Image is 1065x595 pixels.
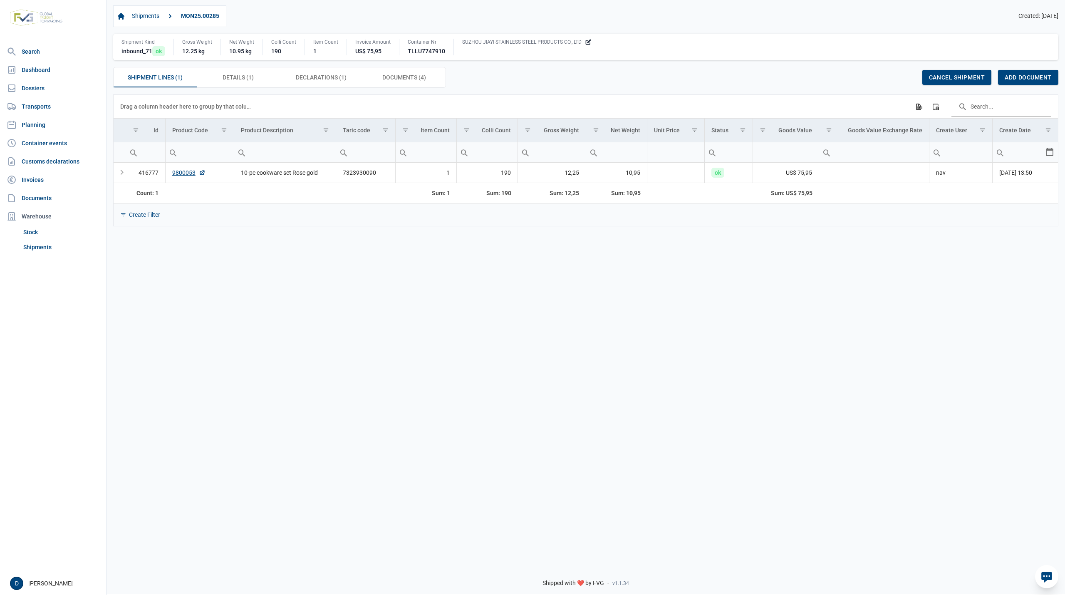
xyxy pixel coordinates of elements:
span: Cancel shipment [929,74,985,81]
div: Goods Value Exchange Rate [848,127,922,134]
span: v1.1.34 [612,580,629,587]
input: Filter cell [753,142,819,162]
div: Product Description [241,127,293,134]
span: Shipment Lines (1) [128,72,183,82]
span: Documents (4) [382,72,426,82]
span: Declarations (1) [296,72,347,82]
div: Search box [819,142,834,162]
div: Invoice Amount [355,39,391,45]
td: Filter cell [395,142,457,162]
div: Search box [396,142,411,162]
span: Show filter options for column 'Colli Count' [463,127,470,133]
input: Filter cell [234,142,335,162]
div: Cancel shipment [922,70,991,85]
div: Colli Count [271,39,296,45]
div: Search box [586,142,601,162]
td: 190 [457,163,518,183]
td: Column Create User [929,119,993,142]
div: Shipment Kind [121,39,165,45]
span: Show filter options for column 'Net Weight' [593,127,599,133]
td: Column Gross Weight [518,119,586,142]
td: 7323930090 [336,163,395,183]
td: nav [929,163,993,183]
div: Container Nr [408,39,445,45]
a: Dashboard [3,62,103,78]
span: Show filter options for column 'Gross Weight' [525,127,531,133]
span: Show filter options for column 'Id' [133,127,139,133]
div: Goods Value [778,127,812,134]
td: Column Id [126,119,165,142]
div: Search box [457,142,472,162]
input: Filter cell [396,142,457,162]
button: D [10,577,23,590]
div: Status [711,127,728,134]
div: Column Chooser [928,99,943,114]
td: Column Unit Price [647,119,705,142]
div: Select [1045,142,1055,162]
td: 10,95 [586,163,647,183]
div: 10.95 kg [229,47,254,55]
div: Data grid toolbar [120,95,1051,118]
input: Filter cell [126,142,165,162]
td: 12,25 [518,163,586,183]
div: Net Weight [611,127,640,134]
a: Shipments [129,9,163,23]
td: Column Create Date [993,119,1058,142]
div: Create Filter [129,211,160,218]
span: US$ 75,95 [786,169,812,177]
div: Colli Count Sum: 190 [463,189,511,197]
div: Search box [993,142,1008,162]
a: Customs declarations [3,153,103,170]
a: MON25.00285 [178,9,223,23]
div: 12.25 kg [182,47,212,55]
td: Filter cell [705,142,753,162]
div: Search box [705,142,720,162]
td: Filter cell [165,142,234,162]
span: Show filter options for column 'Item Count' [402,127,409,133]
td: Column Product Description [234,119,336,142]
div: Product Code [172,127,208,134]
input: Filter cell [819,142,929,162]
td: Column Goods Value Exchange Rate [819,119,929,142]
td: Filter cell [518,142,586,162]
div: Warehouse [3,208,103,225]
td: Filter cell [586,142,647,162]
span: [DATE] 13:50 [999,169,1032,176]
td: Column Goods Value [753,119,819,142]
a: Shipments [20,240,103,255]
div: Search box [336,142,351,162]
a: Stock [20,225,103,240]
div: Export all data to Excel [911,99,926,114]
span: SUZHOU JIAYI STAINLESS STEEL PRODUCTS CO., LTD [462,39,582,45]
span: Show filter options for column 'Product Code' [221,127,227,133]
span: - [607,580,609,587]
input: Filter cell [166,142,234,162]
td: Column Taric code [336,119,395,142]
input: Filter cell [993,142,1045,162]
span: Show filter options for column 'Goods Value' [760,127,766,133]
div: Net Weight Sum: 10,95 [592,189,641,197]
div: Add document [998,70,1058,85]
span: Details (1) [223,72,254,82]
td: Column Item Count [395,119,457,142]
div: [PERSON_NAME] [10,577,101,590]
input: Filter cell [929,142,992,162]
span: Show filter options for column 'Unit Price' [691,127,698,133]
div: Search box [166,142,181,162]
a: Transports [3,98,103,115]
div: Drag a column header here to group by that column [120,100,254,113]
td: Column Product Code [165,119,234,142]
span: Show filter options for column 'Taric code' [382,127,389,133]
div: Taric code [343,127,370,134]
div: Id [154,127,159,134]
div: US$ 75,95 [355,47,391,55]
a: Dossiers [3,80,103,97]
div: Gross Weight Sum: 12,25 [525,189,580,197]
input: Filter cell [705,142,753,162]
td: Column Colli Count [457,119,518,142]
td: 10-pc cookware set Rose gold [234,163,336,183]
